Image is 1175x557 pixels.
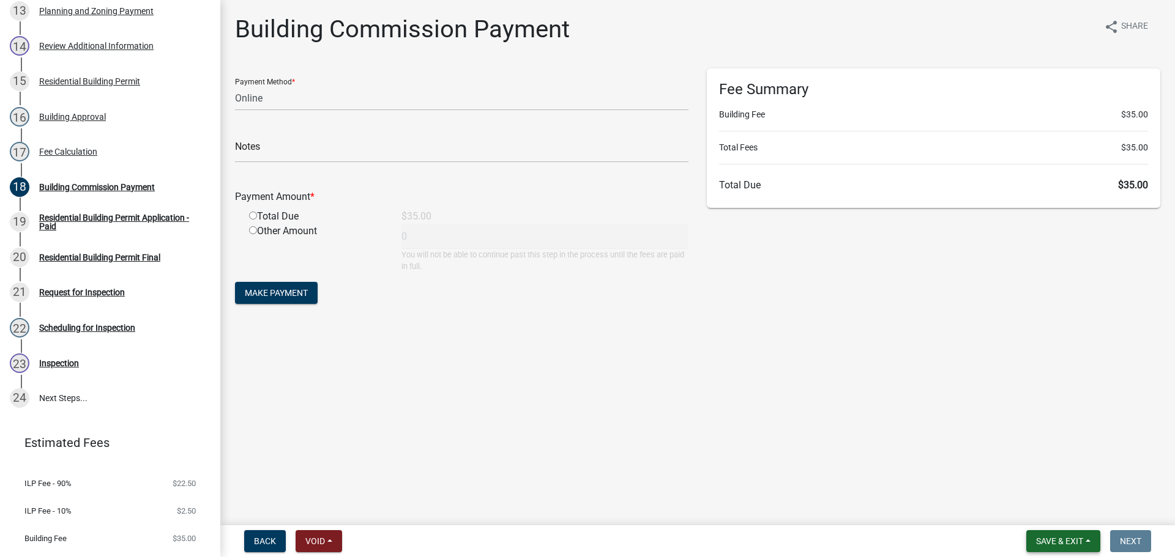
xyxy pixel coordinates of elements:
div: 19 [10,212,29,232]
span: Make Payment [245,288,308,298]
li: Total Fees [719,141,1148,154]
div: 20 [10,248,29,267]
button: Void [296,530,342,552]
span: $2.50 [177,507,196,515]
button: shareShare [1094,15,1158,39]
span: $22.50 [173,479,196,487]
span: Building Fee [24,534,67,542]
a: Estimated Fees [10,430,201,455]
h6: Total Due [719,179,1148,191]
span: Share [1121,20,1148,34]
div: 15 [10,72,29,91]
span: $35.00 [1118,179,1148,191]
div: Residential Building Permit Application - Paid [39,213,201,231]
div: 16 [10,107,29,127]
h6: Fee Summary [719,81,1148,98]
div: Residential Building Permit [39,77,140,86]
i: share [1104,20,1119,34]
div: 22 [10,318,29,338]
span: Next [1120,536,1141,546]
div: Building Approval [39,113,106,121]
h1: Building Commission Payment [235,15,570,44]
button: Make Payment [235,282,318,304]
span: $35.00 [1121,108,1148,121]
button: Save & Exit [1026,530,1100,552]
span: Back [254,536,276,546]
div: Other Amount [240,224,392,272]
div: 17 [10,142,29,161]
span: $35.00 [1121,141,1148,154]
li: Building Fee [719,108,1148,121]
div: Fee Calculation [39,147,97,156]
div: 18 [10,177,29,197]
span: ILP Fee - 10% [24,507,72,515]
div: 23 [10,353,29,373]
span: Void [305,536,325,546]
div: Scheduling for Inspection [39,323,135,332]
span: ILP Fee - 90% [24,479,72,487]
div: Building Commission Payment [39,183,155,191]
div: Payment Amount [226,190,698,204]
div: Total Due [240,209,392,224]
div: Request for Inspection [39,288,125,297]
div: 13 [10,1,29,21]
button: Back [244,530,286,552]
div: Review Additional Information [39,42,154,50]
div: 21 [10,282,29,302]
div: 14 [10,36,29,56]
button: Next [1110,530,1151,552]
div: Planning and Zoning Payment [39,7,154,15]
span: $35.00 [173,534,196,542]
div: 24 [10,388,29,408]
div: Inspection [39,359,79,367]
span: Save & Exit [1036,536,1083,546]
div: Residential Building Permit Final [39,253,160,262]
